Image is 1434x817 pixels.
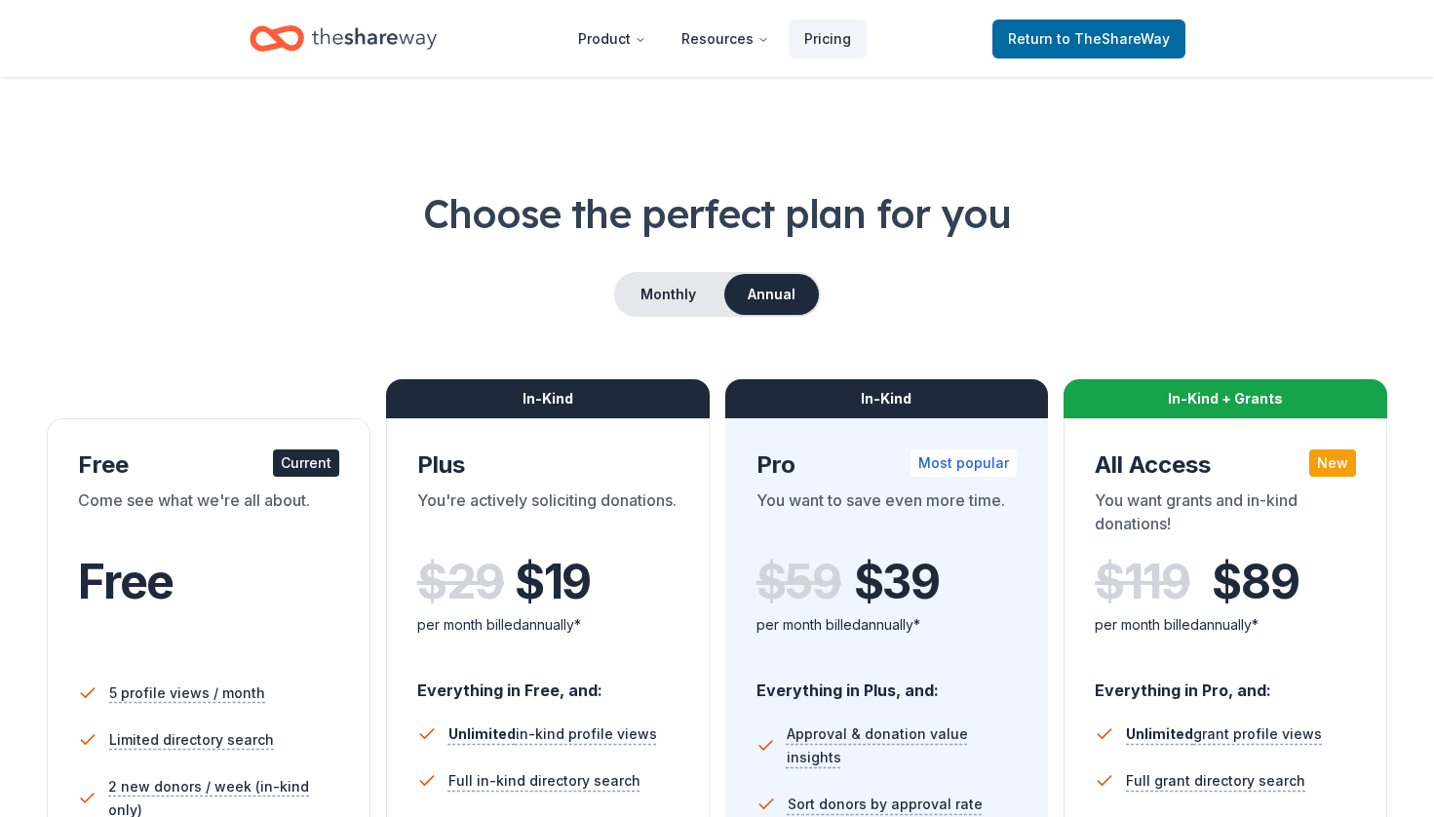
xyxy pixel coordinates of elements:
[1309,449,1356,477] div: New
[1057,30,1170,47] span: to TheShareWay
[1095,449,1356,481] div: All Access
[616,274,720,315] button: Monthly
[448,769,640,793] span: Full in-kind directory search
[47,186,1387,241] h1: Choose the perfect plan for you
[78,449,339,481] div: Free
[725,379,1049,418] div: In-Kind
[724,274,819,315] button: Annual
[417,662,678,703] div: Everything in Free, and:
[78,553,174,610] span: Free
[854,555,940,609] span: $ 39
[109,681,265,705] span: 5 profile views / month
[448,725,657,742] span: in-kind profile views
[417,449,678,481] div: Plus
[787,722,1018,769] span: Approval & donation value insights
[756,488,1018,543] div: You want to save even more time.
[1095,488,1356,543] div: You want grants and in-kind donations!
[756,613,1018,637] div: per month billed annually*
[78,488,339,543] div: Come see what we're all about.
[109,728,274,752] span: Limited directory search
[1126,769,1305,793] span: Full grant directory search
[1212,555,1298,609] span: $ 89
[992,19,1185,58] a: Returnto TheShareWay
[1095,662,1356,703] div: Everything in Pro, and:
[789,19,867,58] a: Pricing
[562,16,867,61] nav: Main
[788,793,983,816] span: Sort donors by approval rate
[756,662,1018,703] div: Everything in Plus, and:
[562,19,662,58] button: Product
[515,555,591,609] span: $ 19
[417,488,678,543] div: You're actively soliciting donations.
[417,613,678,637] div: per month billed annually*
[1095,613,1356,637] div: per month billed annually*
[1008,27,1170,51] span: Return
[1126,725,1193,742] span: Unlimited
[250,16,437,61] a: Home
[1064,379,1387,418] div: In-Kind + Grants
[1126,725,1322,742] span: grant profile views
[448,725,516,742] span: Unlimited
[273,449,339,477] div: Current
[386,379,710,418] div: In-Kind
[666,19,785,58] button: Resources
[911,449,1017,477] div: Most popular
[756,449,1018,481] div: Pro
